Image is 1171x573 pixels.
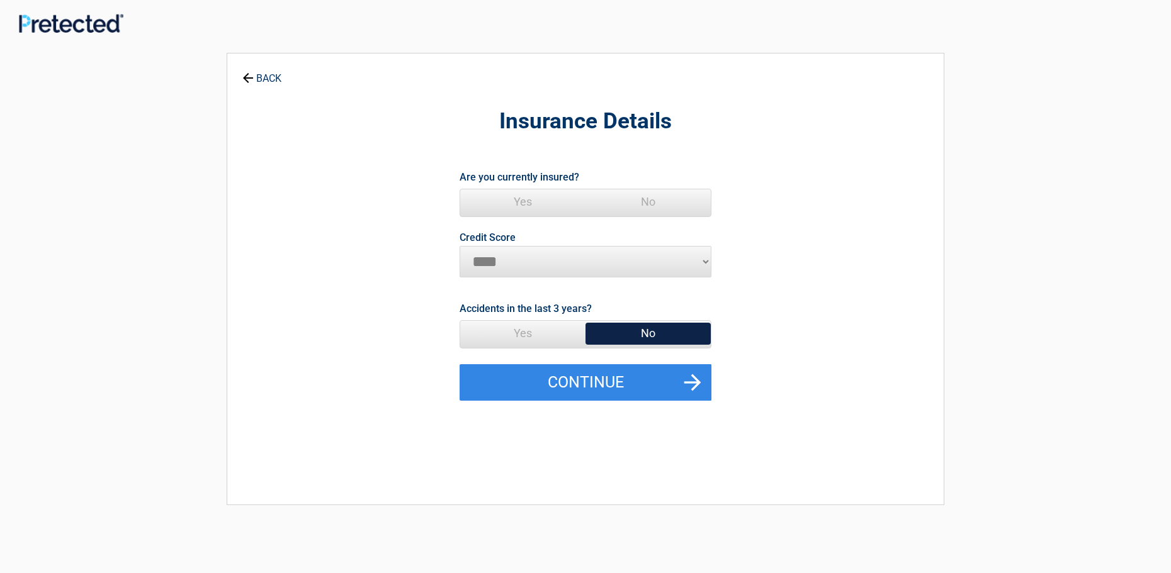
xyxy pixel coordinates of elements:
[460,233,516,243] label: Credit Score
[460,321,585,346] span: Yes
[460,364,711,401] button: Continue
[297,107,874,136] h2: Insurance Details
[240,62,284,84] a: BACK
[460,169,579,186] label: Are you currently insured?
[460,189,585,214] span: Yes
[460,300,592,317] label: Accidents in the last 3 years?
[585,321,711,346] span: No
[19,14,123,33] img: Main Logo
[585,189,711,214] span: No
